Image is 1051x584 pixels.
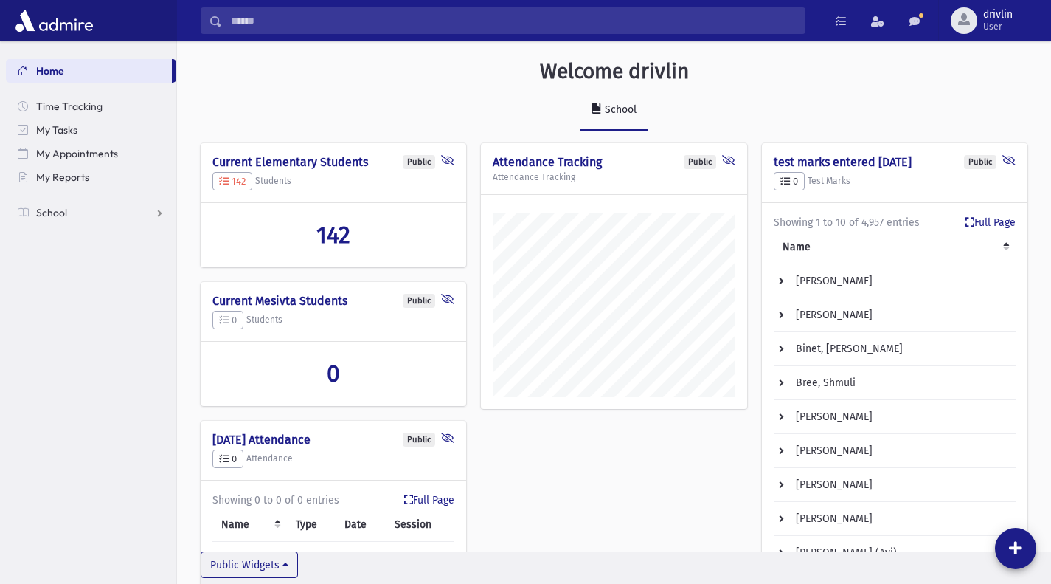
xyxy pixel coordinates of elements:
th: Type [287,508,336,542]
td: [PERSON_NAME] [774,468,1016,502]
td: [PERSON_NAME] (Avi) [774,536,1016,570]
div: Public [684,155,716,169]
a: School [6,201,176,224]
span: 142 [316,221,350,249]
span: 0 [327,360,340,388]
a: 0 [212,360,454,388]
h5: Attendance Tracking [493,172,735,182]
th: Name [212,508,287,542]
span: 0 [780,176,798,187]
td: [PERSON_NAME] [774,502,1016,536]
button: 0 [774,172,805,191]
td: [PERSON_NAME] [774,264,1016,298]
a: My Reports [6,165,176,189]
span: School [36,206,67,219]
div: Showing 0 to 0 of 0 entries [212,492,454,508]
img: AdmirePro [12,6,97,35]
a: My Tasks [6,118,176,142]
span: 142 [219,176,246,187]
th: Name [774,230,1016,264]
td: [PERSON_NAME] [774,298,1016,332]
div: Public [403,433,435,447]
a: Time Tracking [6,95,176,118]
span: My Appointments [36,147,118,160]
input: Search [222,7,805,34]
td: [PERSON_NAME] [774,400,1016,434]
td: Binet, [PERSON_NAME] [774,332,1016,366]
span: My Reports [36,171,89,184]
h5: Students [212,172,454,191]
span: Time Tracking [36,100,103,113]
a: 142 [212,221,454,249]
div: School [602,103,637,116]
span: 0 [219,453,237,464]
a: Full Page [965,215,1016,230]
div: Showing 1 to 10 of 4,957 entries [774,215,1016,230]
h4: Attendance Tracking [493,155,735,169]
th: Session [386,508,454,542]
a: Home [6,59,172,83]
span: Home [36,64,64,78]
h5: Attendance [212,450,454,469]
h4: Current Mesivta Students [212,294,454,308]
span: My Tasks [36,123,77,137]
td: Bree, Shmuli [774,366,1016,400]
h5: Students [212,311,454,330]
th: Date [336,508,386,542]
a: School [580,90,648,131]
h3: Welcome drivlin [540,59,689,84]
h5: Test Marks [774,172,1016,191]
a: Full Page [404,492,454,508]
h4: Current Elementary Students [212,155,454,169]
h4: [DATE] Attendance [212,433,454,447]
button: Public Widgets [201,552,298,578]
h4: test marks entered [DATE] [774,155,1016,169]
td: [PERSON_NAME] [774,434,1016,468]
button: 0 [212,311,243,330]
span: 0 [219,315,237,326]
div: Public [964,155,996,169]
span: User [983,21,1013,32]
td: No data available in table [212,542,454,576]
div: Public [403,294,435,308]
button: 0 [212,450,243,469]
button: 142 [212,172,252,191]
a: My Appointments [6,142,176,165]
span: drivlin [983,9,1013,21]
div: Public [403,155,435,169]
